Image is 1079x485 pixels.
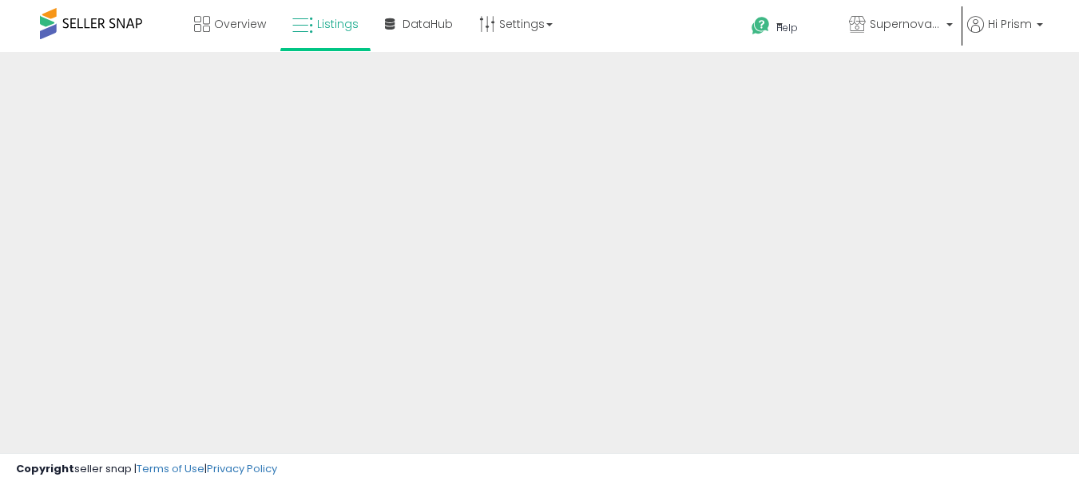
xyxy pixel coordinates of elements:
div: seller snap | | [16,462,277,477]
strong: Copyright [16,461,74,476]
span: Supernova Co. [870,16,942,32]
span: Listings [317,16,359,32]
span: Help [776,21,798,34]
a: Privacy Policy [207,461,277,476]
a: Help [739,4,835,52]
span: DataHub [403,16,453,32]
span: Overview [214,16,266,32]
a: Terms of Use [137,461,204,476]
i: Get Help [751,16,771,36]
a: Hi Prism [967,16,1043,52]
span: Hi Prism [988,16,1032,32]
